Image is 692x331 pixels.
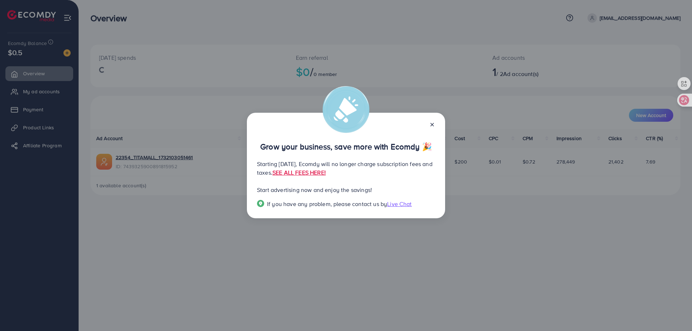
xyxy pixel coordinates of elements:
p: Starting [DATE], Ecomdy will no longer charge subscription fees and taxes. [257,160,435,177]
a: SEE ALL FEES HERE! [272,169,326,176]
span: Live Chat [387,200,412,208]
img: alert [323,86,369,133]
p: Start advertising now and enjoy the savings! [257,185,435,194]
img: Popup guide [257,200,264,207]
p: Grow your business, save more with Ecomdy 🎉 [257,142,435,151]
span: If you have any problem, please contact us by [267,200,387,208]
